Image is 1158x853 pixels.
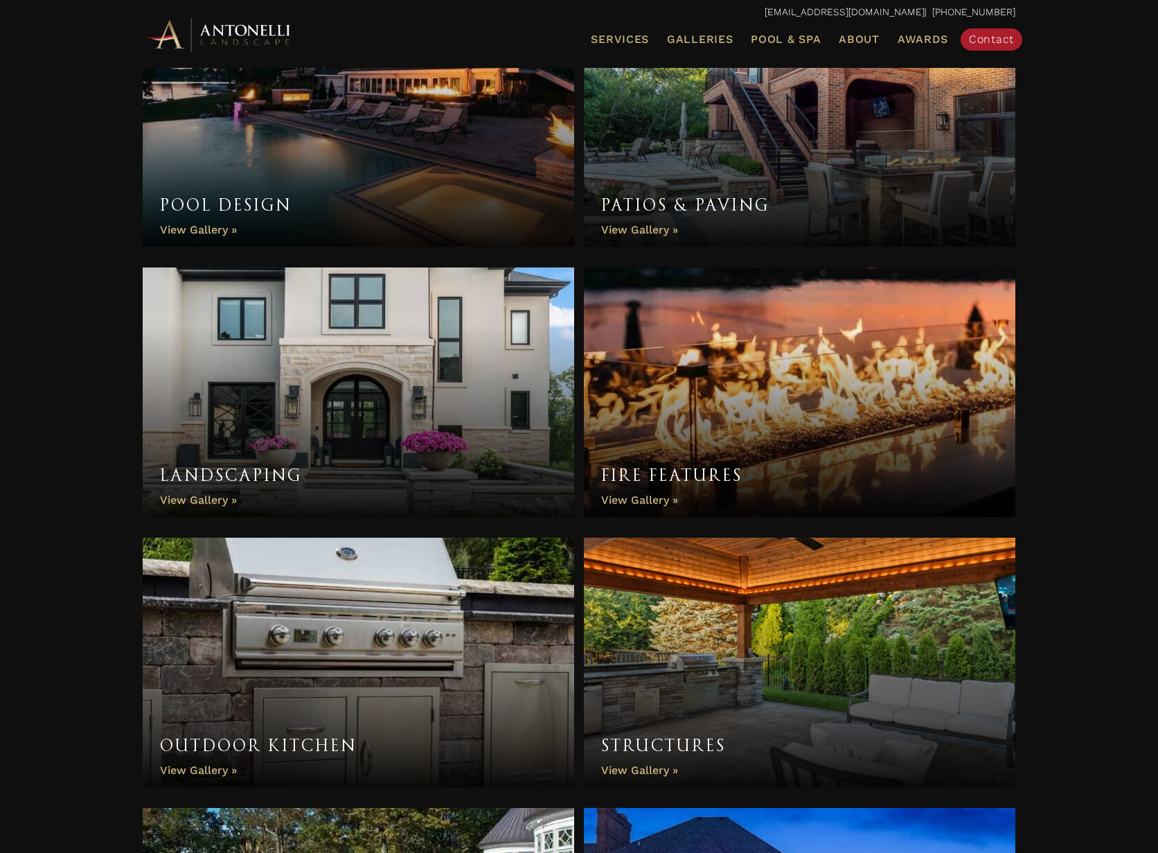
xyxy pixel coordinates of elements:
[969,33,1014,46] span: Contact
[898,33,948,46] span: Awards
[661,30,738,49] a: Galleries
[961,28,1022,51] a: Contact
[892,30,954,49] a: Awards
[585,30,654,49] a: Services
[745,30,826,49] a: Pool & Spa
[143,3,1015,21] p: | [PHONE_NUMBER]
[143,15,295,53] img: Antonelli Horizontal Logo
[765,6,925,17] a: [EMAIL_ADDRESS][DOMAIN_NAME]
[839,34,880,45] span: About
[667,33,733,46] span: Galleries
[591,34,649,45] span: Services
[751,33,821,46] span: Pool & Spa
[833,30,885,49] a: About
